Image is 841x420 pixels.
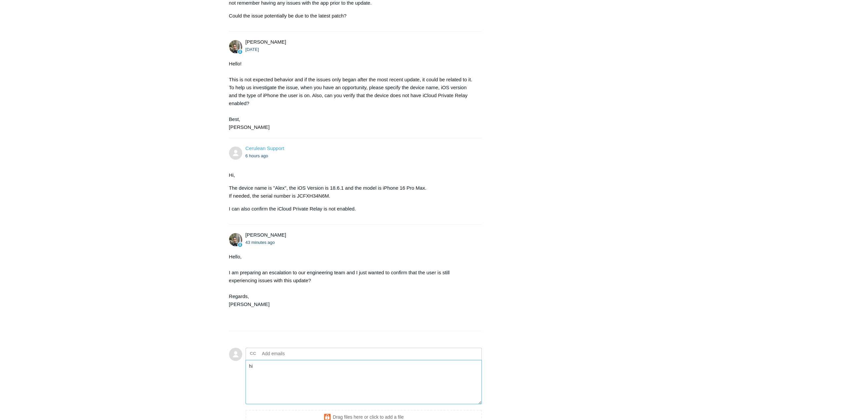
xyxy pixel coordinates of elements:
p: I can also confirm the iCloud Private Relay is not enabled. [229,205,476,213]
textarea: Add your reply [246,360,482,404]
span: Michael Tjader [246,232,286,238]
div: Hello, I am preparing an escalation to our engineering team and I just wanted to confirm that the... [229,253,476,324]
p: Could the issue potentially be due to the latest patch? [229,12,476,20]
input: Add emails [259,349,330,359]
time: 08/18/2025, 08:49 [246,153,268,158]
p: Hi, [229,171,476,179]
p: The device name is "Alex", the iOS Version is 18.6.1 and the model is iPhone 16 Pro Max. If neede... [229,184,476,200]
time: 08/18/2025, 14:16 [246,240,275,245]
label: CC [250,349,256,359]
a: Cerulean Support [246,145,285,151]
time: 08/15/2025, 13:48 [246,47,259,52]
span: Michael Tjader [246,39,286,45]
div: Hello! This is not expected behavior and if the issues only began after the most recent update, i... [229,60,476,131]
